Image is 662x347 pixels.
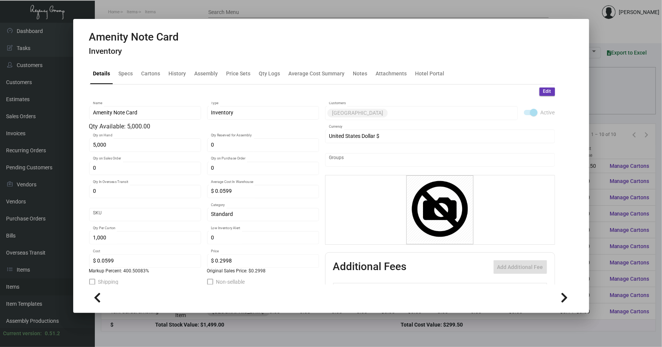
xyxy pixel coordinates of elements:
div: 0.51.2 [45,330,60,338]
span: Shipping [98,277,119,286]
input: Add new.. [329,157,551,163]
div: Attachments [376,70,407,78]
div: Average Cost Summary [289,70,345,78]
div: Assembly [195,70,218,78]
h2: Amenity Note Card [89,31,179,44]
h2: Additional Fees [333,260,407,274]
span: Active [541,108,555,117]
span: Edit [543,88,551,95]
button: Edit [539,88,555,96]
th: Active [333,283,356,297]
div: Cartons [142,70,160,78]
th: Type [356,283,441,297]
th: Price type [503,283,538,297]
th: Cost [441,283,472,297]
div: History [169,70,186,78]
span: Add Additional Fee [497,264,543,270]
div: Qty Logs [259,70,280,78]
div: Qty Available: 5,000.00 [89,122,319,131]
button: Add Additional Fee [494,260,547,274]
input: Add new.. [389,110,514,116]
div: Current version: [3,330,42,338]
div: Notes [353,70,368,78]
h4: Inventory [89,47,179,56]
div: Details [93,70,110,78]
mat-chip: [GEOGRAPHIC_DATA] [327,109,388,117]
th: Price [472,283,503,297]
div: Specs [119,70,133,78]
div: Price Sets [226,70,251,78]
span: Non-sellable [216,277,245,286]
div: Hotel Portal [415,70,445,78]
